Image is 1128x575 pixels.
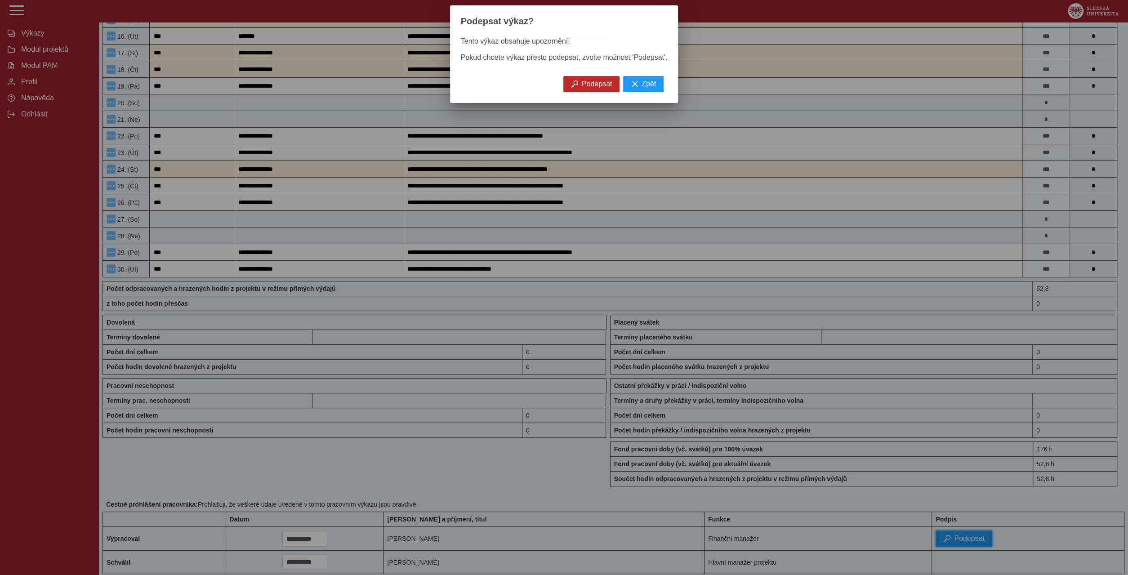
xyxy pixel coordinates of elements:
span: Zpět [642,80,656,88]
button: Zpět [623,76,664,92]
button: Podepsat [563,76,620,92]
span: Podepsat výkaz? [461,16,534,27]
span: Podepsat [582,80,612,88]
span: Tento výkaz obsahuje upozornění! Pokud chcete výkaz přesto podepsat, zvolte možnost 'Podepsat'. [461,37,668,61]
